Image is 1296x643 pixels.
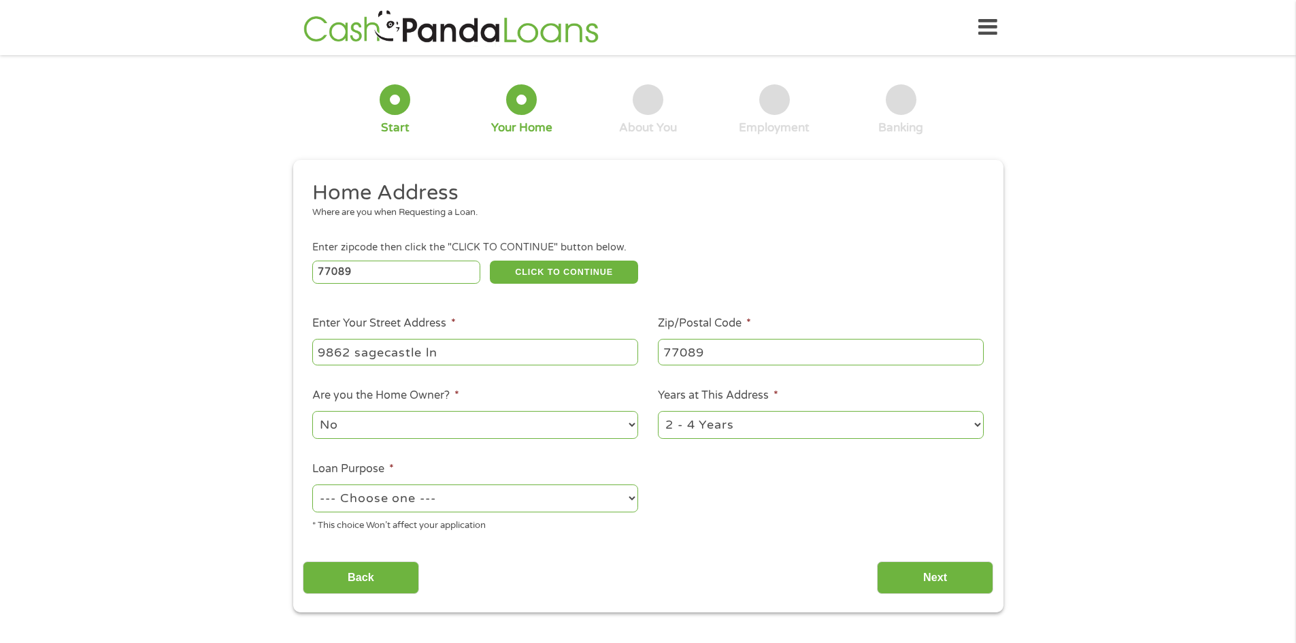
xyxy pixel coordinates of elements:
[619,120,677,135] div: About You
[312,240,983,255] div: Enter zipcode then click the "CLICK TO CONTINUE" button below.
[658,389,778,403] label: Years at This Address
[303,561,419,595] input: Back
[312,316,456,331] label: Enter Your Street Address
[491,120,552,135] div: Your Home
[312,462,394,476] label: Loan Purpose
[312,206,974,220] div: Where are you when Requesting a Loan.
[312,389,459,403] label: Are you the Home Owner?
[878,120,923,135] div: Banking
[312,180,974,207] h2: Home Address
[312,261,480,284] input: Enter Zipcode (e.g 01510)
[312,339,638,365] input: 1 Main Street
[490,261,638,284] button: CLICK TO CONTINUE
[658,316,751,331] label: Zip/Postal Code
[299,8,603,47] img: GetLoanNow Logo
[312,514,638,533] div: * This choice Won’t affect your application
[877,561,993,595] input: Next
[381,120,410,135] div: Start
[739,120,810,135] div: Employment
